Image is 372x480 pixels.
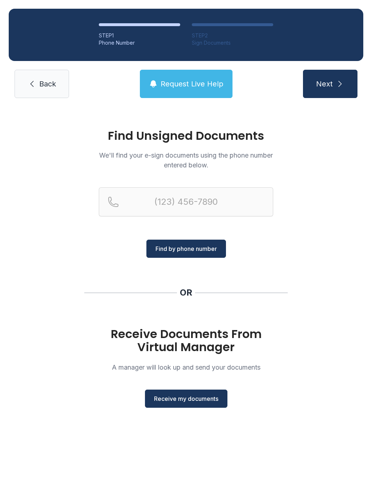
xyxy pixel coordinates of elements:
p: We'll find your e-sign documents using the phone number entered below. [99,150,273,170]
div: Sign Documents [192,39,273,46]
span: Find by phone number [155,244,217,253]
div: Phone Number [99,39,180,46]
div: STEP 2 [192,32,273,39]
div: STEP 1 [99,32,180,39]
span: Receive my documents [154,394,218,403]
div: OR [180,287,192,298]
h1: Receive Documents From Virtual Manager [99,328,273,354]
input: Reservation phone number [99,187,273,216]
h1: Find Unsigned Documents [99,130,273,142]
p: A manager will look up and send your documents [99,362,273,372]
span: Back [39,79,56,89]
span: Next [316,79,333,89]
span: Request Live Help [161,79,223,89]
